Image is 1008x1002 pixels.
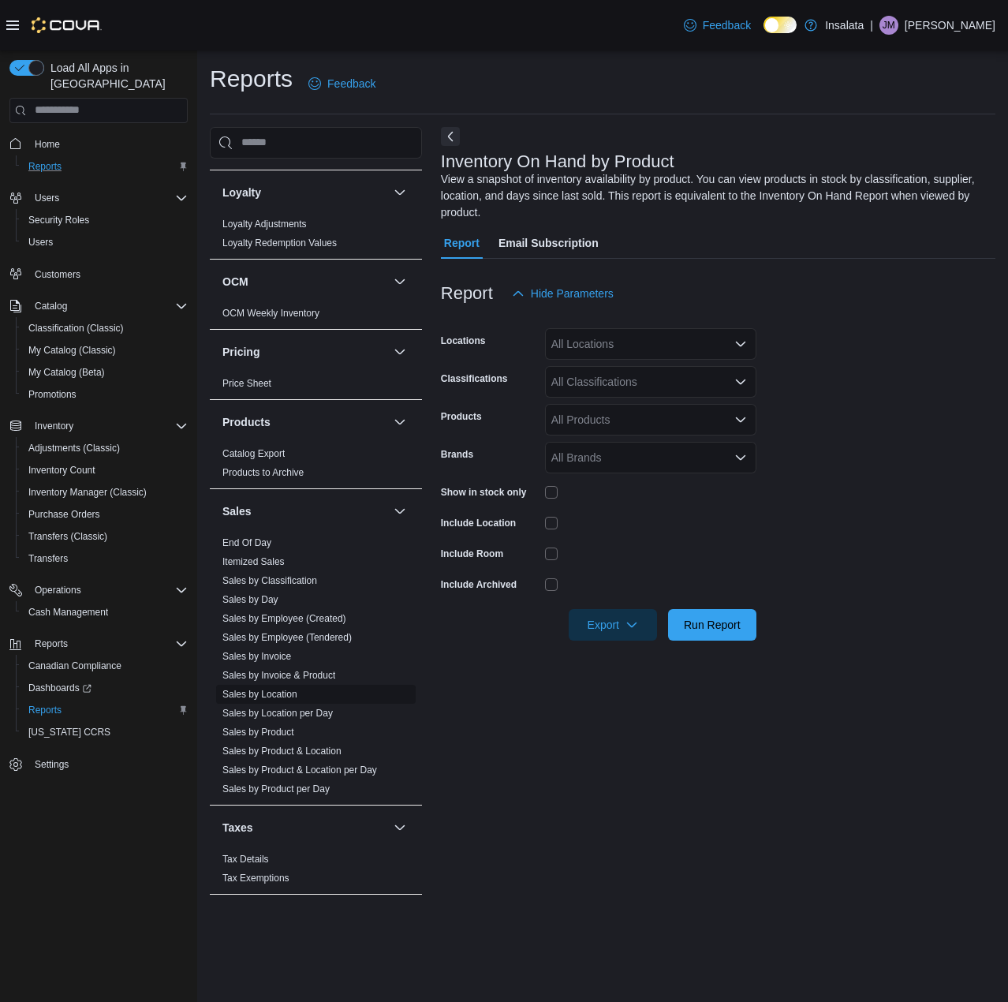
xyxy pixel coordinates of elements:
a: Sales by Product [222,727,294,738]
a: Sales by Classification [222,575,317,586]
div: James Moffitt [879,16,898,35]
button: OCM [222,274,387,290]
h3: Pricing [222,344,259,360]
a: Feedback [678,9,757,41]
label: Products [441,410,482,423]
div: Pricing [210,374,422,399]
a: Sales by Product & Location per Day [222,765,377,776]
button: Open list of options [734,376,747,388]
label: Include Archived [441,578,517,591]
button: Loyalty [222,185,387,200]
label: Include Location [441,517,516,529]
a: Customers [28,265,87,284]
span: Sales by Product & Location per Day [222,764,377,776]
span: Itemized Sales [222,555,285,568]
span: Users [22,233,188,252]
button: Run Report [668,609,756,641]
span: Cash Management [22,603,188,622]
a: [US_STATE] CCRS [22,723,117,742]
a: Purchase Orders [22,505,106,524]
button: Transfers (Classic) [16,525,194,548]
a: Transfers (Classic) [22,527,114,546]
button: Purchase Orders [16,503,194,525]
p: | [870,16,873,35]
span: Transfers [22,549,188,568]
button: Reports [28,634,74,653]
input: Dark Mode [763,17,797,33]
button: Taxes [222,820,387,836]
a: Users [22,233,59,252]
button: Cash Management [16,601,194,623]
button: Hide Parameters [506,278,620,309]
span: Loyalty Redemption Values [222,237,337,249]
h3: Taxes [222,820,253,836]
span: Report [444,227,480,259]
span: Purchase Orders [28,508,100,521]
span: Loyalty Adjustments [222,218,307,230]
a: Classification (Classic) [22,319,130,338]
p: Insalata [825,16,864,35]
span: Transfers [28,552,68,565]
span: Customers [35,268,80,281]
span: Customers [28,264,188,284]
span: Inventory [28,417,188,436]
a: Adjustments (Classic) [22,439,126,458]
span: JM [883,16,895,35]
a: Products to Archive [222,467,304,478]
span: Tax Details [222,853,269,866]
a: My Catalog (Beta) [22,363,111,382]
span: Home [35,138,60,151]
button: Products [390,413,409,432]
button: Users [3,187,194,209]
button: Catalog [28,297,73,316]
span: Canadian Compliance [28,660,121,672]
button: Users [16,231,194,253]
a: Dashboards [22,679,98,697]
button: Inventory Count [16,459,194,481]
p: [PERSON_NAME] [905,16,995,35]
span: Inventory Count [22,461,188,480]
span: Cash Management [28,606,108,619]
span: Feedback [703,17,751,33]
div: OCM [210,304,422,329]
div: Sales [210,533,422,805]
span: Sales by Invoice & Product [222,669,335,682]
a: Sales by Product per Day [222,783,330,794]
span: Canadian Compliance [22,656,188,675]
a: Inventory Manager (Classic) [22,483,153,502]
span: Export [578,609,648,641]
button: Pricing [390,342,409,361]
a: Itemized Sales [222,556,285,567]
span: Purchase Orders [22,505,188,524]
a: Canadian Compliance [22,656,128,675]
button: Reports [3,633,194,655]
a: Sales by Invoice [222,651,291,662]
span: Sales by Invoice [222,650,291,663]
button: Taxes [390,818,409,837]
span: Run Report [684,617,741,633]
a: Tax Details [222,854,269,865]
button: Settings [3,753,194,776]
button: Pricing [222,344,387,360]
a: Security Roles [22,211,95,230]
span: Feedback [327,76,375,92]
span: Sales by Location [222,688,297,701]
img: Cova [32,17,102,33]
a: Reports [22,157,68,176]
span: Sales by Day [222,593,278,606]
button: Promotions [16,383,194,406]
button: Sales [222,503,387,519]
span: Users [28,236,53,249]
span: Tax Exemptions [222,872,289,884]
span: Inventory Manager (Classic) [22,483,188,502]
span: Washington CCRS [22,723,188,742]
button: Users [28,189,65,208]
span: Promotions [28,388,77,401]
button: Sales [390,502,409,521]
a: OCM Weekly Inventory [222,308,319,319]
button: Open list of options [734,338,747,350]
h3: Report [441,284,493,303]
a: My Catalog (Classic) [22,341,122,360]
span: Transfers (Classic) [28,530,107,543]
span: Classification (Classic) [28,322,124,335]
